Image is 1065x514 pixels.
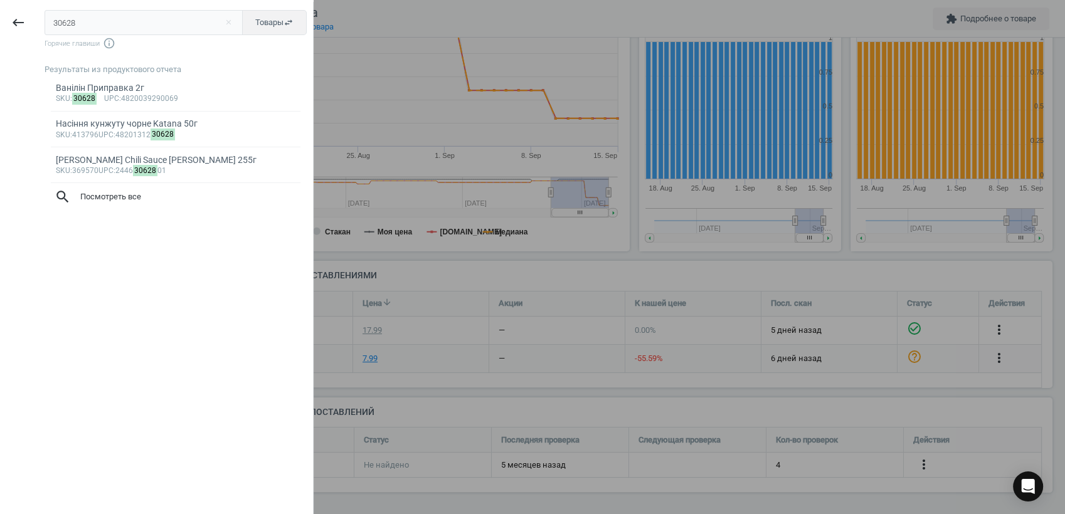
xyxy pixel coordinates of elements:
[45,183,307,211] button: searchПосмотреть все
[151,128,176,140] mark: 30628
[45,37,307,50] span: Горячие главиши
[56,154,296,166] div: [PERSON_NAME] Chili Sauce [PERSON_NAME] 255г
[45,64,313,75] div: Результаты из продуктового отчета
[98,166,114,175] span: upc
[219,17,238,28] button: Close
[1013,471,1043,501] div: Open Intercom Messenger
[56,130,296,140] div: :413796 :48201312
[104,94,119,103] span: upc
[45,10,243,35] input: Введите артикул или название продукта
[133,165,158,177] mark: 30628
[4,8,33,38] button: keyboard_backspace
[103,37,115,50] i: info_outline
[56,166,70,175] span: sku
[72,93,97,105] mark: 30628
[56,82,296,94] div: Ванілін Приправка 2г
[255,17,294,28] span: Товары
[56,94,296,104] div: : :4820039290069
[11,15,26,30] i: keyboard_backspace
[55,189,71,205] i: search
[56,94,70,103] span: sku
[55,189,297,205] span: Посмотреть все
[283,18,294,28] i: swap_horiz
[242,10,307,35] button: Товарыswap_horiz
[56,118,296,130] div: Насіння кунжуту чорне Katana 50г
[56,166,296,176] div: :369570 :2446 01
[98,130,114,139] span: upc
[56,130,70,139] span: sku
